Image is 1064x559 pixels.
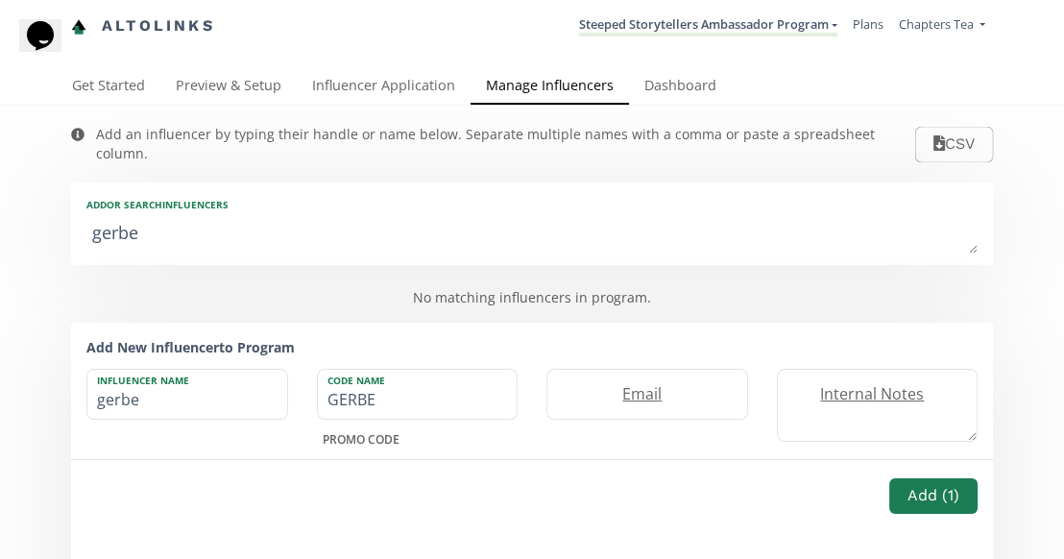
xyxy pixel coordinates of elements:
span: Chapters Tea [899,15,974,33]
strong: Add New Influencer to Program [86,338,295,356]
label: Email [547,383,728,405]
div: GERB 15 [317,453,519,486]
button: CSV [915,127,993,162]
label: Code Name [318,370,498,387]
a: Steeped Storytellers Ambassador Program [579,15,837,36]
label: Internal Notes [778,383,958,405]
a: Get Started [57,68,160,107]
a: Manage Influencers [471,68,629,107]
a: Altolinks [71,11,215,42]
a: Plans [853,15,883,33]
a: Dashboard [629,68,732,107]
a: Chapters Tea [899,15,985,37]
div: No matching influencers in program. [71,273,993,323]
div: PROMO CODE [317,431,519,448]
a: Influencer Application [297,68,471,107]
iframe: chat widget [19,19,81,77]
a: Preview & Setup [160,68,297,107]
textarea: gerb [86,215,978,254]
div: Add or search INFLUENCERS [86,198,978,211]
button: Add (1) [889,478,978,514]
label: Influencer Name [87,370,268,387]
div: Add an influencer by typing their handle or name below. Separate multiple names with a comma or p... [96,125,915,163]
